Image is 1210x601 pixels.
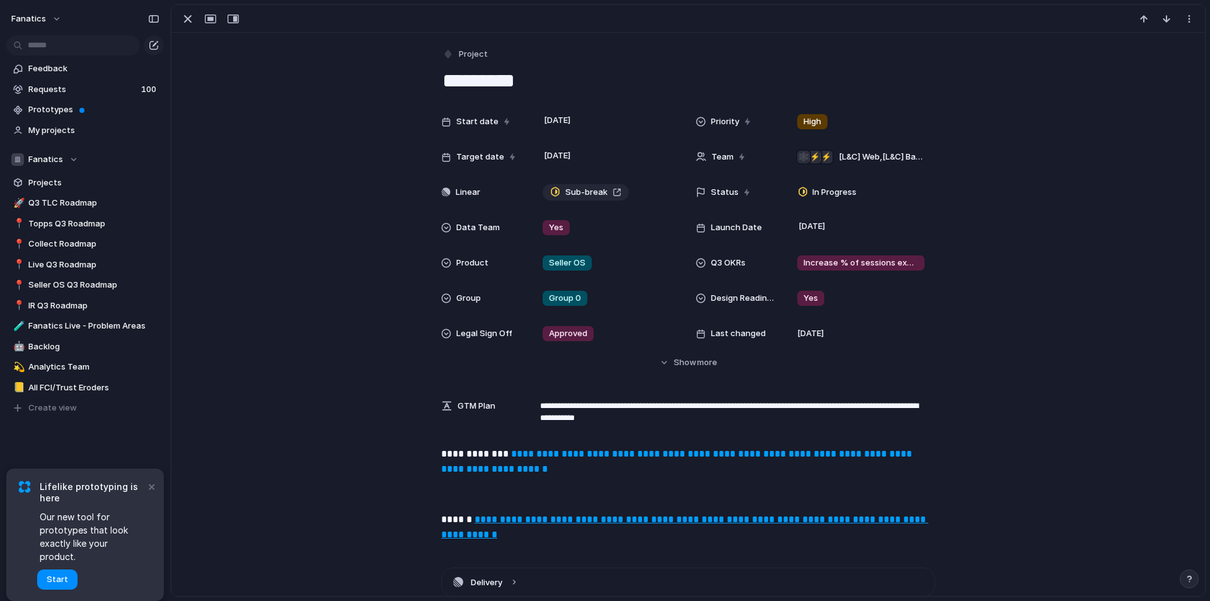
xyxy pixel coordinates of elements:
[13,196,22,211] div: 🚀
[541,148,574,163] span: [DATE]
[6,399,164,417] button: Create view
[11,361,24,373] button: 💫
[6,173,164,192] a: Projects
[11,259,24,271] button: 📍
[47,573,68,586] span: Start
[28,402,77,414] span: Create view
[797,151,810,163] div: 🕸
[13,298,22,313] div: 📍
[28,259,159,271] span: Live Q3 Roadmap
[28,238,159,250] span: Collect Roadmap
[13,257,22,272] div: 📍
[28,153,63,166] span: Fanatics
[442,568,935,597] button: Delivery
[456,151,504,163] span: Target date
[549,257,585,269] span: Seller OS
[804,292,818,305] span: Yes
[13,380,22,395] div: 📒
[711,221,762,234] span: Launch Date
[712,151,734,163] span: Team
[40,510,145,563] span: Our new tool for prototypes that look exactly like your product.
[28,177,159,189] span: Projects
[13,278,22,293] div: 📍
[6,358,164,376] a: 💫Analytics Team
[28,341,159,353] span: Backlog
[11,382,24,394] button: 📒
[11,197,24,209] button: 🚀
[28,103,159,116] span: Prototypes
[697,356,717,369] span: more
[809,151,821,163] div: ⚡
[6,296,164,315] a: 📍IR Q3 Roadmap
[456,257,488,269] span: Product
[549,221,563,234] span: Yes
[711,257,746,269] span: Q3 OKRs
[11,300,24,312] button: 📍
[6,337,164,356] a: 🤖Backlog
[456,186,480,199] span: Linear
[37,569,78,590] button: Start
[804,115,821,128] span: High
[144,479,159,494] button: Dismiss
[6,59,164,78] a: Feedback
[6,378,164,397] a: 📒All FCI/Trust Eroders
[820,151,833,163] div: ⚡
[456,221,500,234] span: Data Team
[6,194,164,213] a: 🚀Q3 TLC Roadmap
[6,80,164,99] a: Requests100
[13,237,22,252] div: 📍
[797,327,824,340] span: [DATE]
[6,276,164,295] a: 📍Seller OS Q3 Roadmap
[458,400,495,412] span: GTM Plan
[13,339,22,354] div: 🤖
[141,83,159,96] span: 100
[711,115,739,128] span: Priority
[6,121,164,140] a: My projects
[812,186,856,199] span: In Progress
[28,300,159,312] span: IR Q3 Roadmap
[28,382,159,394] span: All FCI/Trust Eroders
[441,351,935,374] button: Showmore
[13,319,22,334] div: 🧪
[6,150,164,169] button: Fanatics
[6,255,164,274] a: 📍Live Q3 Roadmap
[11,341,24,353] button: 🤖
[456,292,481,305] span: Group
[6,317,164,336] a: 🧪Fanatics Live - Problem Areas
[13,216,22,231] div: 📍
[28,83,137,96] span: Requests
[11,279,24,291] button: 📍
[459,48,488,61] span: Project
[711,292,776,305] span: Design Readiness
[28,197,159,209] span: Q3 TLC Roadmap
[565,186,608,199] span: Sub-break
[11,13,46,25] span: fanatics
[804,257,918,269] span: Increase % of sessions exposed to IR from 41% to a monthly average of 80% in Sep
[543,184,629,201] a: Sub-break
[28,320,159,332] span: Fanatics Live - Problem Areas
[28,62,159,75] span: Feedback
[549,292,581,305] span: Group 0
[839,151,925,163] span: [L&C] Web , [L&C] Backend , Design Team
[28,218,159,230] span: Topps Q3 Roadmap
[28,124,159,137] span: My projects
[6,235,164,254] a: 📍Collect Roadmap
[456,115,498,128] span: Start date
[40,481,145,504] span: Lifelike prototyping is here
[28,361,159,373] span: Analytics Team
[6,214,164,233] a: 📍Topps Q3 Roadmap
[674,356,696,369] span: Show
[440,45,492,64] button: Project
[6,9,68,29] button: fanatics
[795,219,829,234] span: [DATE]
[549,327,587,340] span: Approved
[13,360,22,375] div: 💫
[711,186,739,199] span: Status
